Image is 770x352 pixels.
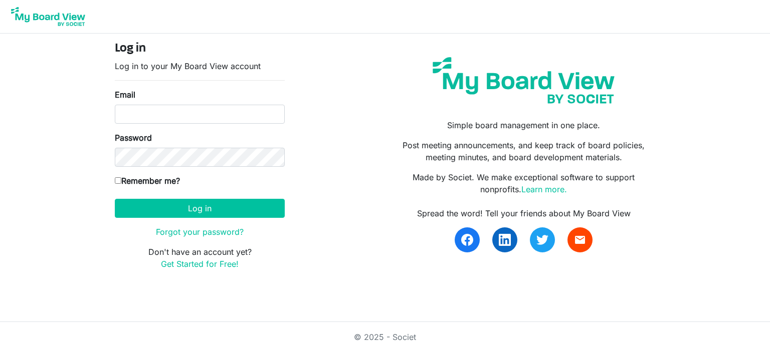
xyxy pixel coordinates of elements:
img: My Board View Logo [8,4,88,29]
a: Get Started for Free! [161,259,239,269]
label: Email [115,89,135,101]
img: linkedin.svg [499,234,511,246]
button: Log in [115,199,285,218]
img: twitter.svg [536,234,548,246]
img: my-board-view-societ.svg [425,50,622,111]
div: Spread the word! Tell your friends about My Board View [393,207,655,219]
p: Post meeting announcements, and keep track of board policies, meeting minutes, and board developm... [393,139,655,163]
p: Made by Societ. We make exceptional software to support nonprofits. [393,171,655,195]
input: Remember me? [115,177,121,184]
p: Log in to your My Board View account [115,60,285,72]
span: email [574,234,586,246]
a: email [567,227,593,252]
p: Don't have an account yet? [115,246,285,270]
label: Password [115,132,152,144]
img: facebook.svg [461,234,473,246]
a: Learn more. [521,184,567,194]
h4: Log in [115,42,285,56]
p: Simple board management in one place. [393,119,655,131]
a: © 2025 - Societ [354,332,416,342]
label: Remember me? [115,175,180,187]
a: Forgot your password? [156,227,244,237]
